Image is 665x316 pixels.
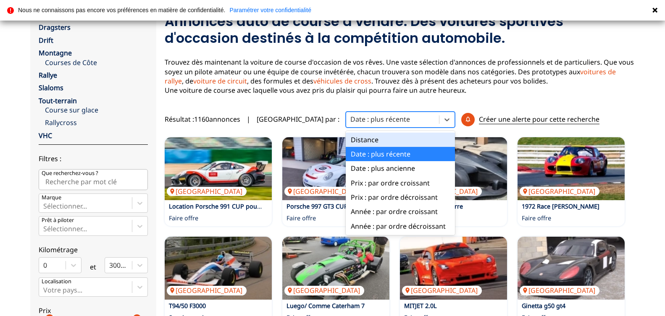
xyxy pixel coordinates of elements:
[518,237,625,300] a: Ginetta g50 gt4[GEOGRAPHIC_DATA]
[346,204,455,219] div: Année : par ordre croissant
[400,237,507,300] img: MITJET 2.0L
[39,169,148,190] input: Que recherchez-vous ?
[282,237,389,300] a: Luego/ Comme Caterham 7[GEOGRAPHIC_DATA]
[400,237,507,300] a: MITJET 2.0L[GEOGRAPHIC_DATA]
[518,137,625,200] a: 1972 Race Marcos[GEOGRAPHIC_DATA]
[45,118,148,127] a: Rallycross
[522,302,565,310] a: Ginetta g50 gt4
[165,237,272,300] img: T94/50 F3000
[39,131,52,140] a: VHC
[39,71,57,80] a: Rallye
[287,302,365,310] a: Luego/ Comme Caterham 7
[518,137,625,200] img: 1972 Race Marcos
[39,154,148,163] p: Filtres :
[287,214,316,222] p: Faire offre
[284,187,364,196] p: [GEOGRAPHIC_DATA]
[42,217,74,224] p: Prêt à piloter
[520,286,599,295] p: [GEOGRAPHIC_DATA]
[18,7,225,13] p: Nous ne connaissons pas encore vos préférences en matière de confidentialité.
[346,147,455,161] div: Date : plus récente
[169,202,289,210] a: Location Porsche 991 CUP pour Trackdays
[402,286,482,295] p: [GEOGRAPHIC_DATA]
[165,13,635,47] h2: Annonces auto de course à vendre. Des voitures sportives d'occasion destinés à la compétition aut...
[346,176,455,190] div: Prix : par ordre croissant
[109,261,111,269] input: 300000
[167,286,247,295] p: [GEOGRAPHIC_DATA]
[45,105,148,115] a: Course sur glace
[520,187,599,196] p: [GEOGRAPHIC_DATA]
[247,115,250,124] span: |
[282,237,389,300] img: Luego/ Comme Caterham 7
[284,286,364,295] p: [GEOGRAPHIC_DATA]
[346,161,455,175] div: Date : plus ancienne
[42,170,98,177] p: Que recherchez-vous ?
[169,214,198,222] p: Faire offre
[346,190,455,204] div: Prix : par ordre décroissant
[287,202,376,210] a: Porsche 997 GT3 CUP 3.8 487cv
[167,187,247,196] p: [GEOGRAPHIC_DATA]
[90,262,96,272] p: et
[39,83,63,92] a: Slaloms
[42,278,71,285] p: Localisation
[42,194,61,201] p: Marque
[479,115,599,124] p: Créer une alerte pour cette recherche
[45,58,148,67] a: Courses de Côte
[257,115,339,124] p: [GEOGRAPHIC_DATA] par :
[282,137,389,200] img: Porsche 997 GT3 CUP 3.8 487cv
[313,76,371,86] a: véhicules de cross
[39,96,77,105] a: Tout-terrain
[39,245,148,254] p: Kilométrage
[39,36,53,45] a: Drift
[165,115,240,124] span: Résultat : 1160 annonces
[229,7,311,13] a: Paramétrer votre confidentialité
[39,306,148,315] p: Prix
[518,237,625,300] img: Ginetta g50 gt4
[346,219,455,233] div: Année : par ordre décroissant
[282,137,389,200] a: Porsche 997 GT3 CUP 3.8 487cv[GEOGRAPHIC_DATA]
[43,261,45,269] input: 0
[39,48,72,57] a: Montagne
[43,202,45,210] input: MarqueSélectionner...
[404,302,437,310] a: MITJET 2.0L
[43,286,45,294] input: Votre pays...
[522,214,551,222] p: Faire offre
[165,67,616,86] a: voitures de rallye
[165,237,272,300] a: T94/50 F3000[GEOGRAPHIC_DATA]
[43,225,45,232] input: Prêt à piloterSélectionner...
[346,133,455,147] div: Distance
[522,202,599,210] a: 1972 Race [PERSON_NAME]
[193,76,247,86] a: voiture de circuit
[169,302,206,310] a: T94/50 F3000
[165,137,272,200] a: Location Porsche 991 CUP pour Trackdays[GEOGRAPHIC_DATA]
[165,57,635,95] p: Trouvez dès maintenant la voiture de course d'occasion de vos rêves. Une vaste sélection d'annonc...
[39,23,71,32] a: Dragsters
[165,137,272,200] img: Location Porsche 991 CUP pour Trackdays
